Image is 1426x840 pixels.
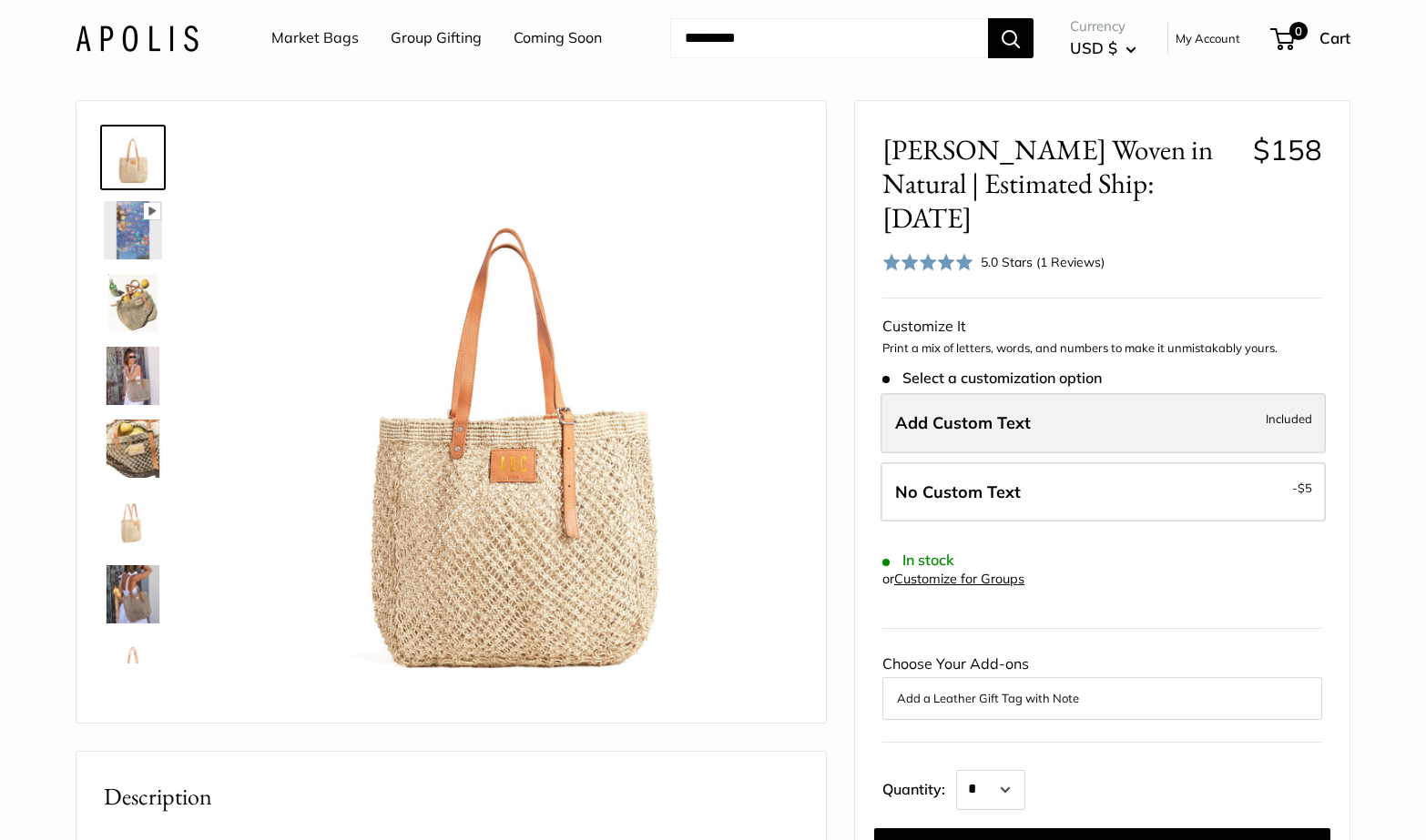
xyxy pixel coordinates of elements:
[882,313,1322,340] div: Customize It
[104,128,162,187] img: Mercado Woven in Natural | Estimated Ship: Oct. 19th
[882,339,1322,358] p: Print a mix of letters, words, and numbers to make it unmistakably yours.
[514,25,602,52] a: Coming Soon
[881,393,1326,453] label: Add Custom Text
[104,638,162,696] img: Mercado Woven in Natural | Estimated Ship: Oct. 19th
[104,420,162,478] img: Mercado Woven in Natural | Estimated Ship: Oct. 19th
[100,270,166,336] a: Mercado Woven in Natural | Estimated Ship: Oct. 19th
[391,25,482,52] a: Group Gifting
[1070,14,1136,39] span: Currency
[882,552,954,569] span: In stock
[895,412,1031,433] span: Add Custom Text
[15,771,195,825] iframe: Sign Up via Text for Offers
[100,197,166,263] a: Mercado Woven in Natural | Estimated Ship: Oct. 19th
[104,492,162,551] img: Mercado Woven in Natural | Estimated Ship: Oct. 19th
[1272,24,1350,53] a: 0 Cart
[271,25,359,52] a: Market Bags
[882,651,1322,720] div: Choose Your Add-ons
[76,25,199,51] img: Apolis
[1292,477,1312,499] span: -
[104,565,162,623] img: Mercado Woven in Natural | Estimated Ship: Oct. 19th
[100,343,166,409] a: Mercado Woven in Natural | Estimated Ship: Oct. 19th
[100,562,166,627] a: Mercado Woven in Natural | Estimated Ship: Oct. 19th
[104,201,162,259] img: Mercado Woven in Natural | Estimated Ship: Oct. 19th
[882,248,1105,275] div: 5.0 Stars (1 Reviews)
[1070,38,1117,57] span: USD $
[1253,132,1322,167] span: $158
[1289,22,1308,40] span: 0
[882,133,1239,235] span: [PERSON_NAME] Woven in Natural | Estimated Ship: [DATE]
[1070,34,1136,63] button: USD $
[882,567,1024,592] div: or
[100,634,166,700] a: Mercado Woven in Natural | Estimated Ship: Oct. 19th
[1176,27,1240,49] a: My Account
[100,416,166,481] a: Mercado Woven in Natural | Estimated Ship: Oct. 19th
[895,481,1021,502] span: No Custom Text
[222,128,799,704] img: Mercado Woven in Natural | Estimated Ship: Oct. 19th
[988,18,1034,58] button: Search
[100,125,166,190] a: Mercado Woven in Natural | Estimated Ship: Oct. 19th
[894,571,1024,587] a: Customize for Groups
[897,687,1308,709] button: Add a Leather Gift Tag with Note
[104,274,162,332] img: Mercado Woven in Natural | Estimated Ship: Oct. 19th
[100,489,166,554] a: Mercado Woven in Natural | Estimated Ship: Oct. 19th
[882,369,1102,387] span: Select a customization option
[1298,481,1312,495] span: $5
[882,764,956,810] label: Quantity:
[881,462,1326,522] label: Leave Blank
[981,252,1105,272] div: 5.0 Stars (1 Reviews)
[104,779,799,815] h2: Description
[104,347,162,405] img: Mercado Woven in Natural | Estimated Ship: Oct. 19th
[1266,408,1312,430] span: Included
[670,18,988,58] input: Search...
[1319,28,1350,47] span: Cart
